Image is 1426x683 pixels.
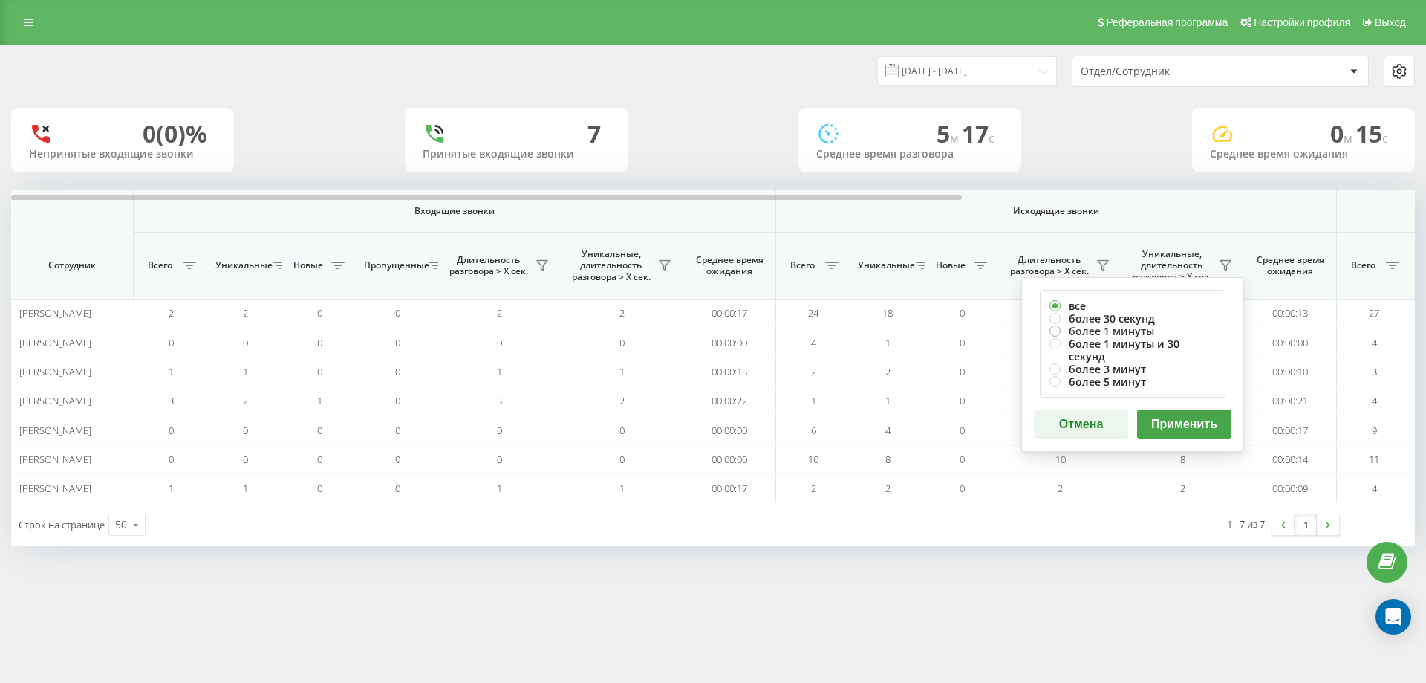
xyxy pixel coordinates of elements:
[19,306,91,320] span: [PERSON_NAME]
[960,482,965,495] span: 0
[364,259,424,271] span: Пропущенные
[960,453,965,466] span: 0
[1372,482,1377,495] span: 4
[317,306,322,320] span: 0
[816,148,1003,161] div: Среднее время разговора
[885,482,891,495] span: 2
[1369,453,1379,466] span: 11
[395,306,400,320] span: 0
[1106,16,1228,28] span: Реферальная программа
[243,482,248,495] span: 1
[1137,410,1231,439] button: Применить
[169,453,174,466] span: 0
[243,306,248,320] span: 2
[1227,517,1265,531] div: 1 - 7 из 7
[317,453,322,466] span: 0
[885,365,891,378] span: 2
[243,424,248,437] span: 0
[619,306,625,320] span: 2
[1180,482,1185,495] span: 2
[169,482,174,495] span: 1
[683,386,776,415] td: 00:00:22
[317,365,322,378] span: 0
[1049,312,1216,325] label: более 30 секунд
[1372,336,1377,349] span: 4
[169,365,174,378] span: 1
[1244,445,1337,474] td: 00:00:14
[1034,410,1128,439] button: Отмена
[1382,130,1388,146] span: c
[141,259,178,271] span: Всего
[808,306,818,320] span: 24
[446,254,531,277] span: Длительность разговора > Х сек.
[960,336,965,349] span: 0
[568,248,654,283] span: Уникальные, длительность разговора > Х сек.
[169,424,174,437] span: 0
[1244,415,1337,444] td: 00:00:17
[1244,328,1337,357] td: 00:00:00
[169,394,174,407] span: 3
[29,148,216,161] div: Непринятые входящие звонки
[395,482,400,495] span: 0
[989,130,994,146] span: c
[619,424,625,437] span: 0
[619,482,625,495] span: 1
[619,394,625,407] span: 2
[395,365,400,378] span: 0
[960,424,965,437] span: 0
[694,254,764,277] span: Среднее время ожидания
[1372,365,1377,378] span: 3
[1375,16,1406,28] span: Выход
[243,336,248,349] span: 0
[1244,299,1337,328] td: 00:00:13
[215,259,269,271] span: Уникальные
[1344,130,1355,146] span: м
[19,518,105,531] span: Строк на странице
[1375,599,1411,635] div: Open Intercom Messenger
[950,130,962,146] span: м
[960,394,965,407] span: 0
[143,120,207,148] div: 0 (0)%
[683,328,776,357] td: 00:00:00
[1055,453,1066,466] span: 10
[497,453,502,466] span: 0
[169,306,174,320] span: 2
[19,424,91,437] span: [PERSON_NAME]
[587,120,601,148] div: 7
[683,357,776,386] td: 00:00:13
[811,424,816,437] span: 6
[1369,306,1379,320] span: 27
[811,482,816,495] span: 2
[1049,325,1216,337] label: более 1 минуты
[19,453,91,466] span: [PERSON_NAME]
[497,482,502,495] span: 1
[962,117,994,149] span: 17
[1255,254,1325,277] span: Среднее время ожидания
[395,394,400,407] span: 0
[937,117,962,149] span: 5
[1372,424,1377,437] span: 9
[784,259,821,271] span: Всего
[169,336,174,349] span: 0
[243,453,248,466] span: 0
[619,453,625,466] span: 0
[19,482,91,495] span: [PERSON_NAME]
[960,365,965,378] span: 0
[243,394,248,407] span: 2
[811,394,816,407] span: 1
[1129,248,1214,283] span: Уникальные, длительность разговора > Х сек.
[1058,482,1063,495] span: 2
[19,336,91,349] span: [PERSON_NAME]
[19,394,91,407] span: [PERSON_NAME]
[811,365,816,378] span: 2
[960,306,965,320] span: 0
[1049,375,1216,388] label: более 5 минут
[497,336,502,349] span: 0
[19,365,91,378] span: [PERSON_NAME]
[858,259,911,271] span: Уникальные
[1049,300,1216,312] label: все
[1355,117,1388,149] span: 15
[683,415,776,444] td: 00:00:00
[885,424,891,437] span: 4
[317,424,322,437] span: 0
